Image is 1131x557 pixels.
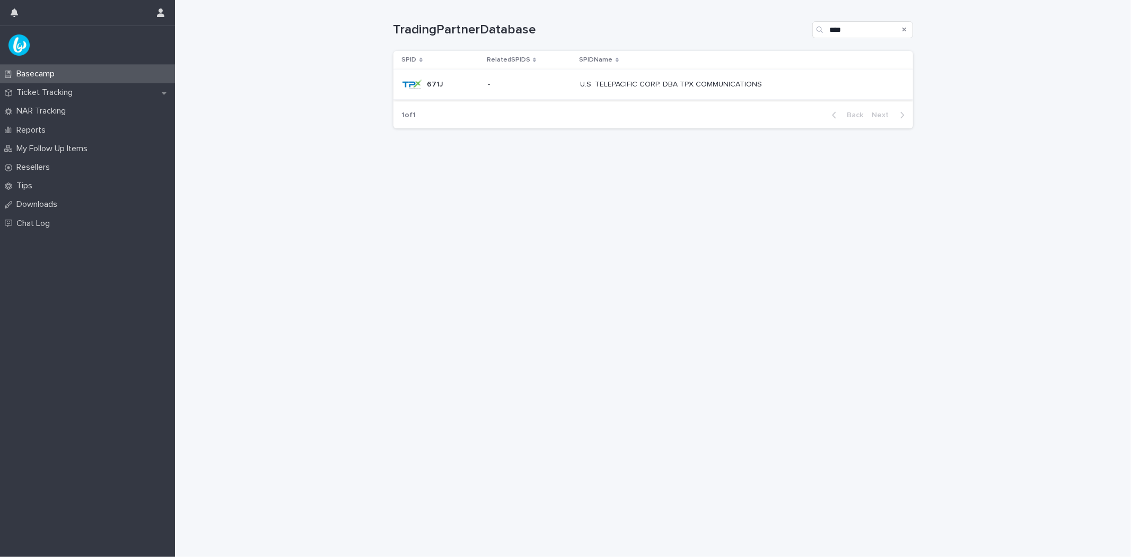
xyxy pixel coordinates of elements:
p: Downloads [12,199,66,210]
p: My Follow Up Items [12,144,96,154]
input: Search [812,21,913,38]
p: RelatedSPIDS [487,54,530,66]
p: SPIDName [580,54,613,66]
span: Next [872,111,896,119]
h1: TradingPartnerDatabase [393,22,808,38]
tr: 671J671J -- U.S. TELEPACIFIC CORP. DBA TPX COMMUNICATIONSU.S. TELEPACIFIC CORP. DBA TPX COMMUNICA... [393,69,913,100]
p: U.S. TELEPACIFIC CORP. DBA TPX COMMUNICATIONS [581,78,765,89]
p: Reports [12,125,54,135]
span: Back [841,111,864,119]
p: Resellers [12,162,58,172]
p: - [488,78,492,89]
p: 671J [427,78,446,89]
p: SPID [402,54,417,66]
p: 1 of 1 [393,102,425,128]
button: Next [868,110,913,120]
p: Tips [12,181,41,191]
p: Ticket Tracking [12,88,81,98]
button: Back [823,110,868,120]
p: Chat Log [12,219,58,229]
p: NAR Tracking [12,106,74,116]
p: Basecamp [12,69,63,79]
img: UPKZpZA3RCu7zcH4nw8l [8,34,30,56]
